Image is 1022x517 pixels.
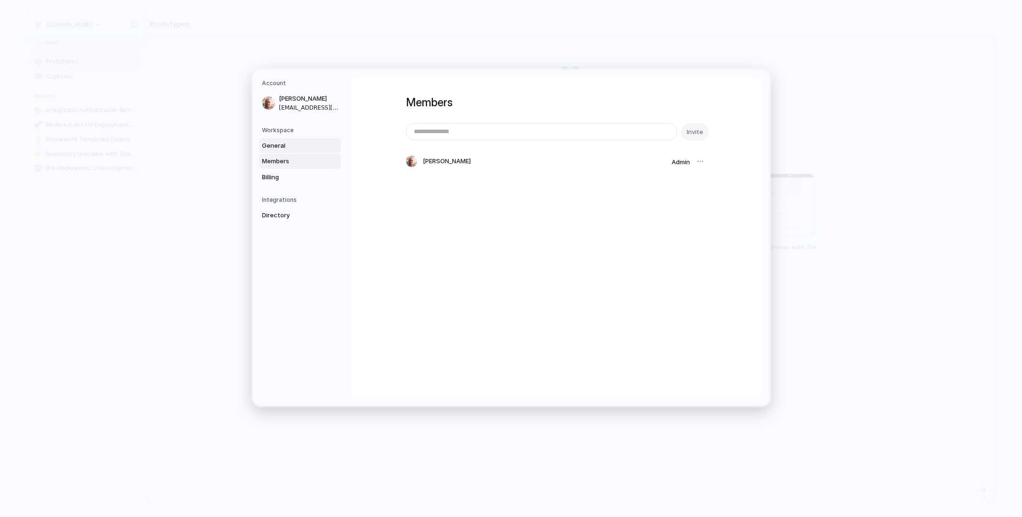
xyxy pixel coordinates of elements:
[259,91,341,115] a: [PERSON_NAME][EMAIL_ADDRESS][DOMAIN_NAME]
[672,158,690,166] span: Admin
[262,196,341,204] h5: Integrations
[279,103,339,112] span: [EMAIL_ADDRESS][DOMAIN_NAME]
[262,157,322,166] span: Members
[279,94,339,103] span: [PERSON_NAME]
[259,154,341,169] a: Members
[259,208,341,223] a: Directory
[406,94,707,111] h1: Members
[262,79,341,87] h5: Account
[259,170,341,185] a: Billing
[423,157,471,166] span: [PERSON_NAME]
[262,126,341,135] h5: Workspace
[262,211,322,220] span: Directory
[262,141,322,151] span: General
[262,173,322,182] span: Billing
[259,138,341,153] a: General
